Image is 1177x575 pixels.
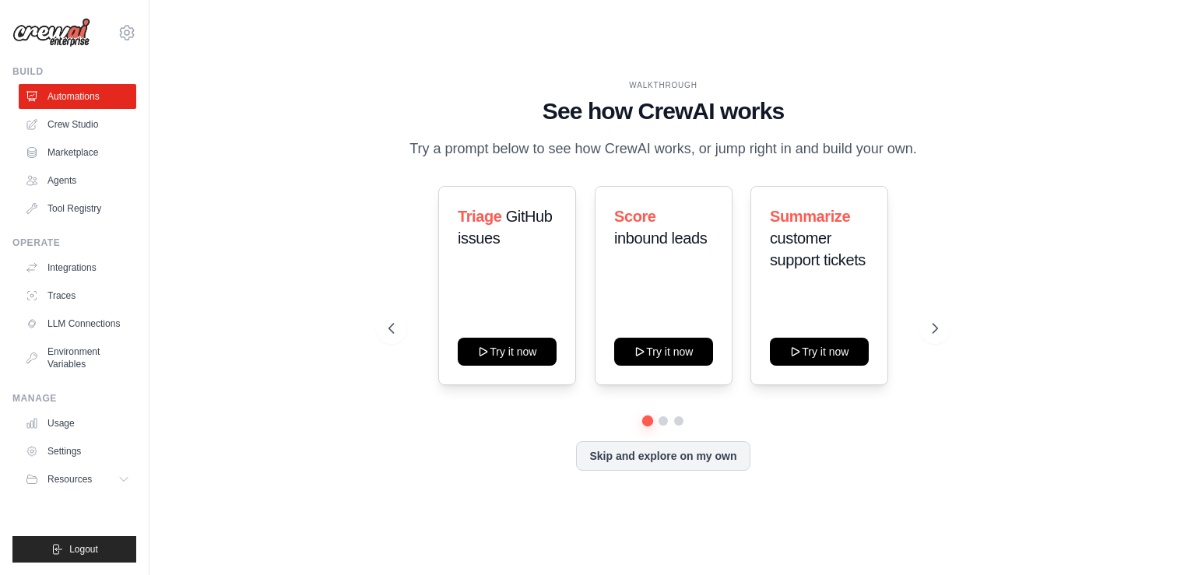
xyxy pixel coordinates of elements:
[19,140,136,165] a: Marketplace
[388,97,938,125] h1: See how CrewAI works
[19,339,136,377] a: Environment Variables
[69,543,98,556] span: Logout
[12,65,136,78] div: Build
[12,18,90,47] img: Logo
[576,441,750,471] button: Skip and explore on my own
[19,411,136,436] a: Usage
[12,237,136,249] div: Operate
[770,230,866,268] span: customer support tickets
[614,230,707,247] span: inbound leads
[19,84,136,109] a: Automations
[19,196,136,221] a: Tool Registry
[770,208,850,225] span: Summarize
[770,338,869,366] button: Try it now
[19,439,136,464] a: Settings
[458,208,553,247] span: GitHub issues
[47,473,92,486] span: Resources
[12,392,136,405] div: Manage
[614,208,656,225] span: Score
[614,338,713,366] button: Try it now
[12,536,136,563] button: Logout
[19,255,136,280] a: Integrations
[402,138,925,160] p: Try a prompt below to see how CrewAI works, or jump right in and build your own.
[19,112,136,137] a: Crew Studio
[19,311,136,336] a: LLM Connections
[458,338,557,366] button: Try it now
[19,467,136,492] button: Resources
[388,79,938,91] div: WALKTHROUGH
[19,168,136,193] a: Agents
[19,283,136,308] a: Traces
[458,208,502,225] span: Triage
